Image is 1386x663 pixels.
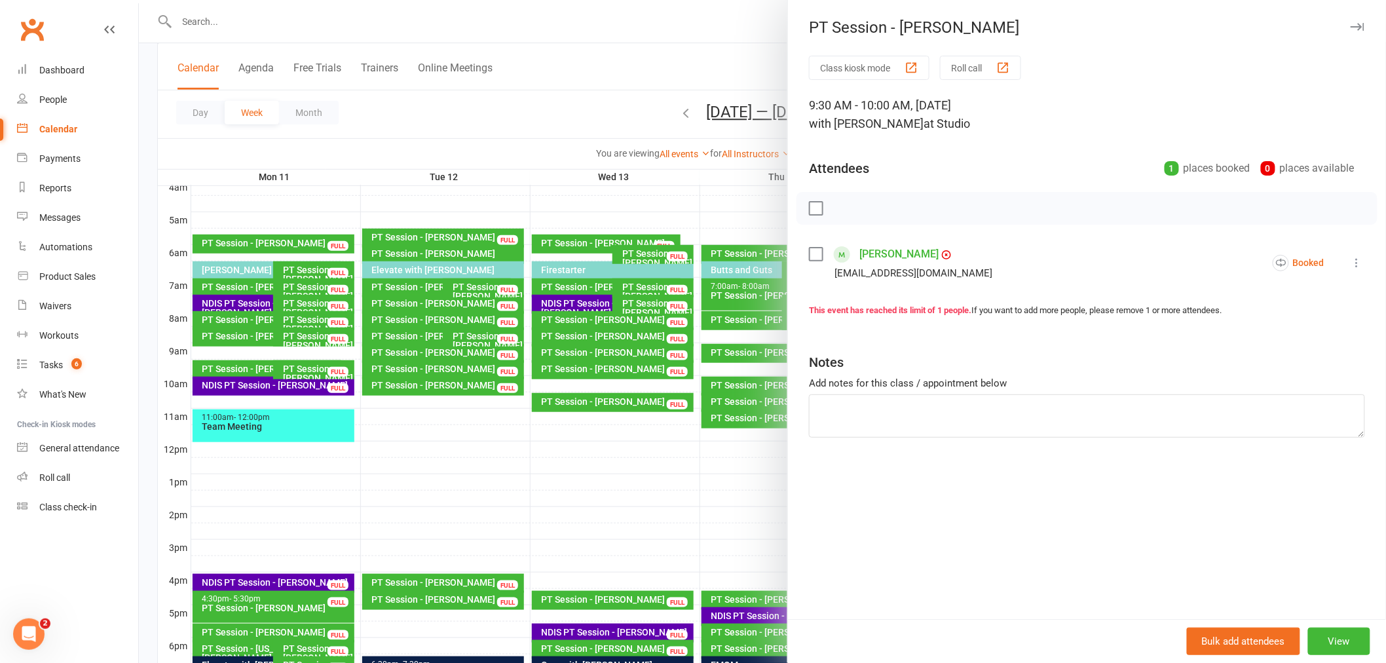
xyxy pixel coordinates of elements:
a: Workouts [17,321,138,350]
div: Waivers [39,301,71,311]
a: Automations [17,233,138,262]
a: Dashboard [17,56,138,85]
a: Tasks 6 [17,350,138,380]
div: Workouts [39,330,79,341]
a: Reports [17,174,138,203]
a: Roll call [17,463,138,493]
div: People [39,94,67,105]
div: Product Sales [39,271,96,282]
a: Calendar [17,115,138,144]
a: What's New [17,380,138,409]
div: 9:30 AM - 10:00 AM, [DATE] [809,96,1365,133]
div: General attendance [39,443,119,453]
button: View [1308,628,1370,655]
a: Messages [17,203,138,233]
strong: This event has reached its limit of 1 people. [809,305,971,315]
span: at Studio [924,117,970,130]
span: 6 [71,358,82,369]
div: places available [1261,159,1355,178]
button: Class kiosk mode [809,56,929,80]
a: Waivers [17,292,138,321]
div: Automations [39,242,92,252]
div: PT Session - [PERSON_NAME] [788,18,1386,37]
div: [EMAIL_ADDRESS][DOMAIN_NAME] [834,265,992,282]
div: Dashboard [39,65,84,75]
span: with [PERSON_NAME] [809,117,924,130]
div: places booked [1165,159,1250,178]
div: Notes [809,353,844,371]
a: [PERSON_NAME] [859,244,939,265]
div: Reports [39,183,71,193]
a: Class kiosk mode [17,493,138,522]
div: If you want to add more people, please remove 1 or more attendees. [809,304,1365,318]
div: Payments [39,153,81,164]
div: Attendees [809,159,869,178]
a: General attendance kiosk mode [17,434,138,463]
div: Messages [39,212,81,223]
div: Add notes for this class / appointment below [809,375,1365,391]
iframe: Intercom live chat [13,618,45,650]
div: Booked [1273,255,1324,271]
a: Clubworx [16,13,48,46]
div: 1 [1165,161,1179,176]
div: Tasks [39,360,63,370]
a: People [17,85,138,115]
div: Roll call [39,472,70,483]
div: Calendar [39,124,77,134]
div: Class check-in [39,502,97,512]
div: 0 [1261,161,1275,176]
span: 2 [40,618,50,629]
a: Payments [17,144,138,174]
button: Roll call [940,56,1021,80]
div: What's New [39,389,86,400]
button: Bulk add attendees [1187,628,1300,655]
a: Product Sales [17,262,138,292]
